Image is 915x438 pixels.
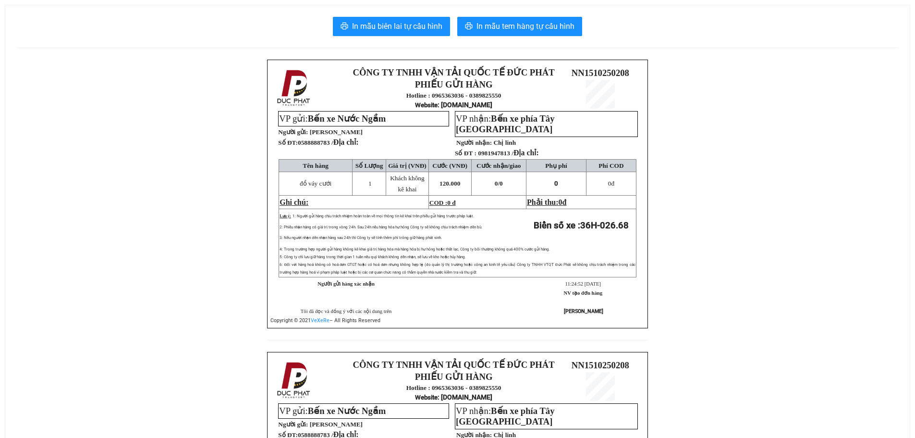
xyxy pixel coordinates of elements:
img: logo [274,360,315,400]
span: In mẫu tem hàng tự cấu hình [476,20,574,32]
span: Bến xe Nước Ngầm [308,113,386,124]
span: VP gửi: [279,406,386,416]
span: VP nhận: [456,113,554,134]
span: 5: Công ty chỉ lưu giữ hàng trong thời gian 1 tuần nếu quý khách không đến nhận, sẽ lưu về kho ho... [280,255,465,259]
img: logo [274,68,315,108]
span: 1 [368,180,372,187]
span: Lưu ý: [280,214,291,218]
span: VP nhận: [456,406,554,426]
span: 0 [608,180,611,187]
span: 0/ [495,180,503,187]
span: Bến xe Nước Ngầm [308,406,386,416]
strong: PHIẾU GỬI HÀNG [415,79,493,89]
span: Phải thu: [527,198,566,206]
span: Khách không kê khai [390,175,424,193]
span: 2: Phiếu nhận hàng có giá trị trong vòng 24h. Sau 24h nếu hàng hóa hư hỏng Công ty sẽ không chịu ... [280,225,482,229]
span: 4: Trong trường hợp người gửi hàng không kê khai giá trị hàng hóa mà hàng hóa bị hư hỏng hoặc thấ... [280,247,550,251]
strong: Người gửi: [278,128,308,136]
strong: PHIẾU GỬI HÀNG [415,372,493,382]
span: Website [415,394,438,401]
span: Copyright © 2021 – All Rights Reserved [270,317,380,324]
span: Website [415,101,438,109]
span: Phụ phí [545,162,567,169]
span: Giá trị (VNĐ) [388,162,427,169]
span: 3: Nếu người nhận đến nhận hàng sau 24h thì Công ty sẽ tính thêm phí trông giữ hàng phát sinh. [280,236,441,240]
span: Số Lượng [355,162,383,169]
span: Bến xe phía Tây [GEOGRAPHIC_DATA] [456,406,554,426]
span: 36H-026.68 [580,220,629,231]
strong: Hotline : 0965363036 - 0389825550 [406,92,501,99]
span: printer [341,22,348,31]
strong: : [DOMAIN_NAME] [415,393,492,401]
span: 120.000 [439,180,460,187]
span: 0 [559,198,562,206]
span: Địa chỉ: [333,138,359,146]
span: Chị linh [493,139,516,146]
span: 1: Người gửi hàng chịu trách nhiệm hoàn toàn về mọi thông tin kê khai trên phiếu gửi hàng trước p... [293,214,474,218]
span: đồ váy cưới [300,180,331,187]
span: 0 [500,180,503,187]
span: COD : [429,199,456,206]
strong: Người gửi hàng xác nhận [317,281,375,287]
span: đ [608,180,614,187]
span: Cước nhận/giao [476,162,521,169]
span: 0 đ [447,199,455,206]
span: Tên hàng [303,162,329,169]
span: Phí COD [598,162,623,169]
a: VeXeRe [311,317,329,324]
button: printerIn mẫu tem hàng tự cấu hình [457,17,582,36]
strong: : [DOMAIN_NAME] [415,101,492,109]
span: 0588888783 / [298,139,359,146]
strong: NV tạo đơn hàng [564,290,602,296]
strong: [PERSON_NAME] [564,308,603,314]
span: [PERSON_NAME] [310,128,363,136]
strong: Hotline : 0965363036 - 0389825550 [406,384,501,391]
strong: Người gửi: [278,421,308,428]
span: 6: Đối với hàng hoá không có hoá đơn GTGT hoặc có hoá đơn nhưng không hợp lệ (do quản lý thị trườ... [280,263,635,275]
span: đ [562,198,567,206]
strong: Người nhận: [456,139,492,146]
span: Bến xe phía Tây [GEOGRAPHIC_DATA] [456,113,554,134]
strong: Biển số xe : [534,220,629,231]
span: Cước (VNĐ) [432,162,467,169]
span: [PERSON_NAME] [310,421,363,428]
span: 0981947813 / [478,150,539,157]
span: printer [465,22,473,31]
span: Ghi chú: [280,198,308,206]
span: Tôi đã đọc và đồng ý với các nội dung trên [301,309,392,314]
span: 11:24:52 [DATE] [565,281,601,287]
span: Địa chỉ: [513,149,539,157]
strong: Số ĐT: [278,139,358,146]
span: In mẫu biên lai tự cấu hình [352,20,442,32]
span: NN1510250208 [572,68,629,78]
strong: Số ĐT : [455,150,476,157]
button: printerIn mẫu biên lai tự cấu hình [333,17,450,36]
strong: CÔNG TY TNHH VẬN TẢI QUỐC TẾ ĐỨC PHÁT [353,67,555,77]
span: NN1510250208 [572,360,629,370]
strong: CÔNG TY TNHH VẬN TẢI QUỐC TẾ ĐỨC PHÁT [353,360,555,370]
span: VP gửi: [279,113,386,124]
span: 0 [554,180,558,187]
